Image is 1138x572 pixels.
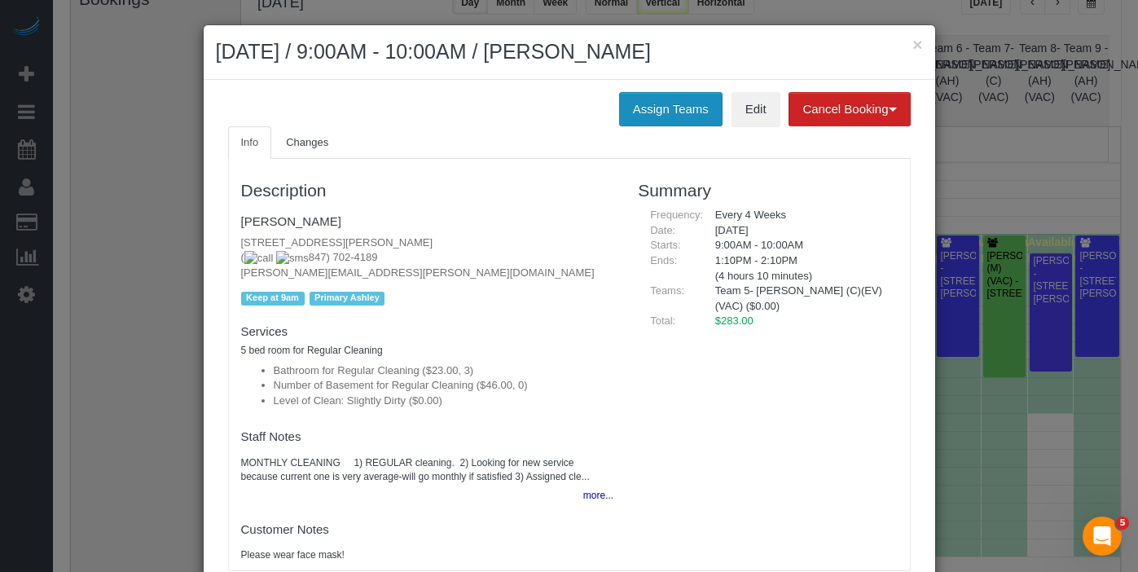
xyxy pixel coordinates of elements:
[241,456,614,484] pre: MONTHLY CLEANING 1) REGULAR cleaning. 2) Looking for new service because current one is very aver...
[241,430,614,444] h4: Staff Notes
[241,251,378,263] span: ( 847) 702-4189
[1116,517,1129,530] span: 5
[650,239,681,251] span: Starts:
[650,315,675,327] span: Total:
[241,345,614,356] h5: 5 bed room for Regular Cleaning
[650,284,684,297] span: Teams:
[241,214,341,228] a: [PERSON_NAME]
[274,394,614,409] li: Level of Clean: Slightly Dirty ($0.00)
[703,253,898,284] div: 1:10PM - 2:10PM (4 hours 10 minutes)
[241,523,614,537] h4: Customer Notes
[650,254,677,266] span: Ends:
[703,208,898,223] div: Every 4 Weeks
[732,92,780,126] a: Edit
[276,251,309,266] img: sms
[789,92,910,126] button: Cancel Booking
[1083,517,1122,556] iframe: Intercom live chat
[703,223,898,239] div: [DATE]
[715,315,754,327] span: $283.00
[650,209,703,221] span: Frequency:
[241,548,614,562] pre: Please wear face mask!
[241,325,614,339] h4: Services
[310,292,385,305] span: Primary Ashley
[241,181,614,200] h3: Description
[619,92,723,126] button: Assign Teams
[274,378,614,394] li: Number of Basement for Regular Cleaning ($46.00, 0)
[273,126,341,160] a: Changes
[274,363,614,379] li: Bathroom for Regular Cleaning ($23.00, 3)
[241,235,614,281] p: [STREET_ADDRESS][PERSON_NAME] [PERSON_NAME][EMAIL_ADDRESS][PERSON_NAME][DOMAIN_NAME]
[912,36,922,53] button: ×
[703,238,898,253] div: 9:00AM - 10:00AM
[228,126,272,160] a: Info
[286,136,328,148] span: Changes
[650,224,675,236] span: Date:
[638,181,897,200] h3: Summary
[715,284,885,314] li: Team 5- [PERSON_NAME] (C)(EV)(VAC) ($0.00)
[573,484,613,508] button: more...
[216,37,923,67] h2: [DATE] / 9:00AM - 10:00AM / [PERSON_NAME]
[241,292,305,305] span: Keep at 9am
[241,136,259,148] span: Info
[244,251,274,266] img: call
